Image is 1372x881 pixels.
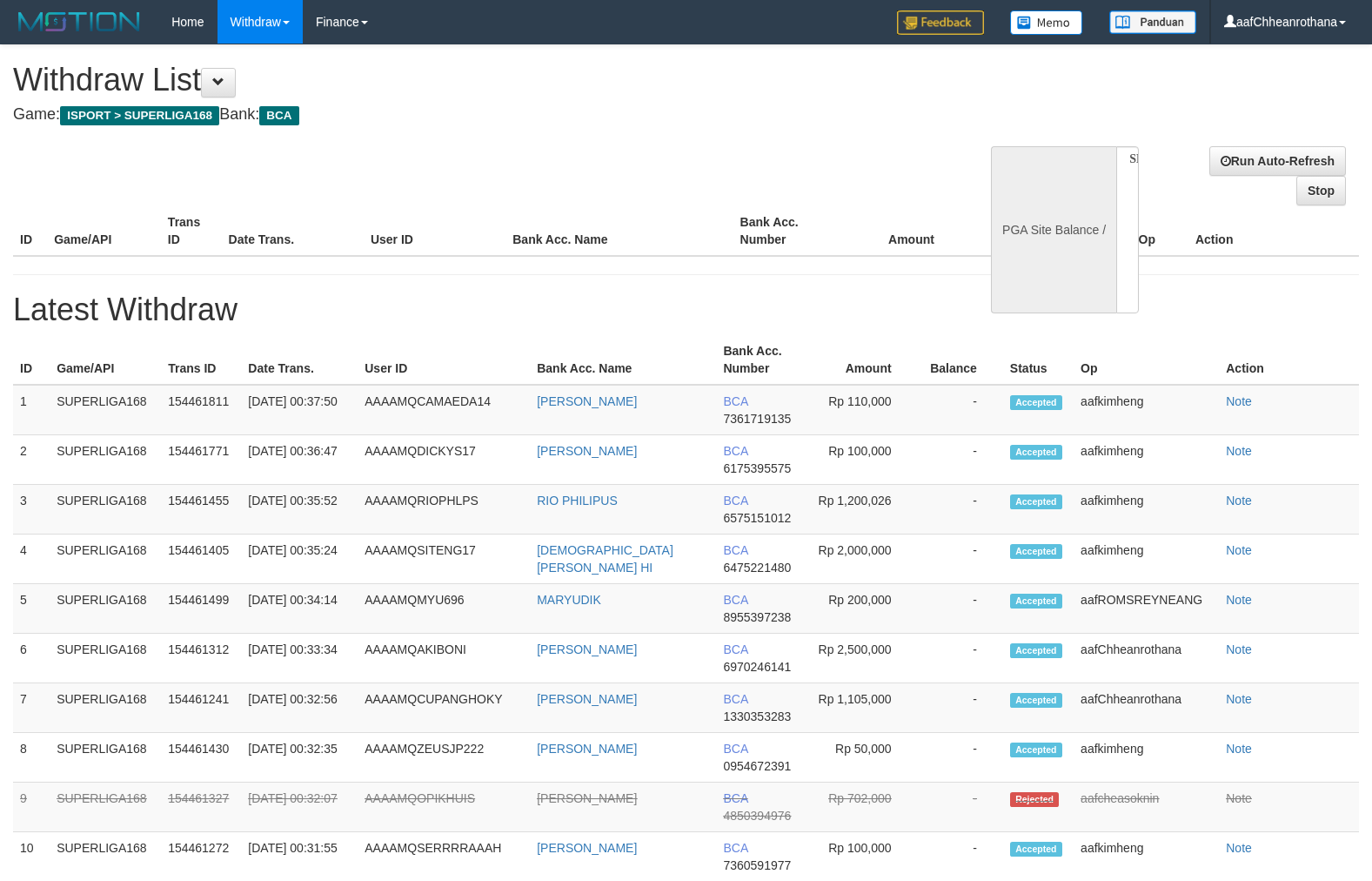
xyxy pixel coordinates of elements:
span: BCA [723,742,747,756]
td: - [918,584,1003,634]
td: 2 [13,435,50,485]
a: Stop [1296,176,1346,205]
td: [DATE] 00:32:35 [241,733,358,783]
th: Bank Acc. Name [530,335,716,385]
td: SUPERLIGA168 [50,733,161,783]
a: Note [1226,742,1252,756]
a: [PERSON_NAME] [537,642,637,656]
span: 0954672391 [723,759,791,773]
th: Action [1188,206,1359,256]
td: aafkimheng [1074,535,1219,584]
td: 154461811 [161,385,241,435]
td: 154461499 [161,584,241,634]
td: 1 [13,385,50,435]
td: AAAAMQAKIBONI [358,634,530,683]
a: Note [1226,494,1252,508]
td: - [918,485,1003,535]
span: Accepted [1010,395,1062,410]
a: Note [1226,692,1252,706]
td: - [918,535,1003,584]
td: AAAAMQSITENG17 [358,535,530,584]
td: SUPERLIGA168 [50,485,161,535]
span: Accepted [1010,643,1062,658]
a: Note [1226,841,1252,855]
td: SUPERLIGA168 [50,683,161,733]
a: Note [1226,394,1252,408]
img: Button%20Memo.svg [1010,10,1083,35]
td: [DATE] 00:37:50 [241,385,358,435]
span: Accepted [1010,494,1062,509]
a: RIO PHILIPUS [537,494,618,508]
td: 154461771 [161,435,241,485]
a: Note [1226,642,1252,656]
span: Accepted [1010,445,1062,460]
a: [PERSON_NAME] [537,692,637,706]
td: [DATE] 00:35:52 [241,485,358,535]
td: 154461430 [161,733,241,783]
td: - [918,634,1003,683]
td: AAAAMQZEUSJP222 [358,733,530,783]
td: 3 [13,485,50,535]
td: Rp 2,500,000 [810,634,918,683]
span: BCA [723,444,747,458]
td: AAAAMQMYU696 [358,584,530,634]
td: SUPERLIGA168 [50,435,161,485]
th: Amount [810,335,918,385]
td: aafkimheng [1074,385,1219,435]
td: AAAAMQRIOPHLPS [358,485,530,535]
td: Rp 2,000,000 [810,535,918,584]
td: [DATE] 00:32:56 [241,683,358,733]
td: Rp 100,000 [810,435,918,485]
td: AAAAMQOPIKHUIS [358,783,530,832]
td: aafkimheng [1074,485,1219,535]
a: [PERSON_NAME] [537,841,637,855]
span: BCA [723,841,747,855]
td: aafChheanrothana [1074,683,1219,733]
td: - [918,783,1003,832]
span: Accepted [1010,544,1062,559]
th: Game/API [47,206,161,256]
div: PGA Site Balance / [991,146,1116,313]
h4: Game: Bank: [13,106,897,124]
td: AAAAMQCAMAEDA14 [358,385,530,435]
span: BCA [259,106,298,125]
a: Note [1226,444,1252,458]
th: Status [1003,335,1074,385]
th: Balance [918,335,1003,385]
span: BCA [723,394,747,408]
td: [DATE] 00:32:07 [241,783,358,832]
td: SUPERLIGA168 [50,385,161,435]
span: Accepted [1010,743,1062,757]
td: Rp 200,000 [810,584,918,634]
span: Rejected [1010,792,1059,807]
span: Accepted [1010,594,1062,609]
span: Accepted [1010,693,1062,708]
span: BCA [723,543,747,557]
h1: Latest Withdraw [13,293,1359,327]
th: ID [13,206,47,256]
th: Balance [960,206,1065,256]
span: BCA [723,642,747,656]
a: Note [1226,593,1252,607]
td: 4 [13,535,50,584]
h1: Withdraw List [13,63,897,98]
td: 9 [13,783,50,832]
td: [DATE] 00:35:24 [241,535,358,584]
td: [DATE] 00:36:47 [241,435,358,485]
span: 8955397238 [723,610,791,624]
td: - [918,435,1003,485]
span: 4850394976 [723,809,791,823]
a: Note [1226,791,1252,805]
th: User ID [364,206,505,256]
td: 7 [13,683,50,733]
span: ISPORT > SUPERLIGA168 [60,106,219,125]
td: SUPERLIGA168 [50,535,161,584]
td: aafROMSREYNEANG [1074,584,1219,634]
th: Bank Acc. Number [716,335,809,385]
span: Accepted [1010,842,1062,857]
a: [PERSON_NAME] [537,742,637,756]
a: [PERSON_NAME] [537,791,637,805]
td: Rp 1,200,026 [810,485,918,535]
span: 7360591977 [723,858,791,872]
td: 6 [13,634,50,683]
